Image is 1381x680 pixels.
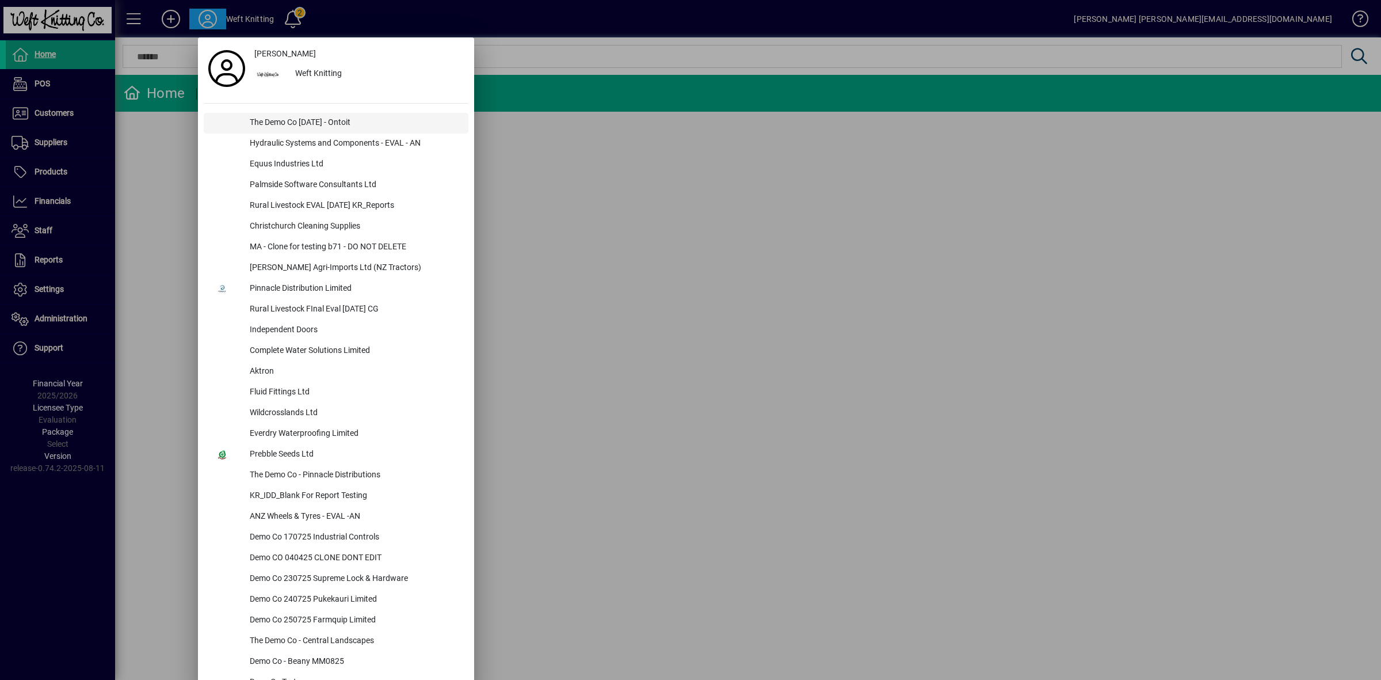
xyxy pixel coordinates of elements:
[241,548,468,569] div: Demo CO 040425 CLONE DONT EDIT
[241,320,468,341] div: Independent Doors
[204,569,468,590] button: Demo Co 230725 Supreme Lock & Hardware
[241,403,468,424] div: Wildcrosslands Ltd
[204,320,468,341] button: Independent Doors
[204,216,468,237] button: Christchurch Cleaning Supplies
[241,569,468,590] div: Demo Co 230725 Supreme Lock & Hardware
[241,279,468,299] div: Pinnacle Distribution Limited
[241,424,468,445] div: Everdry Waterproofing Limited
[241,196,468,216] div: Rural Livestock EVAL [DATE] KR_Reports
[241,134,468,154] div: Hydraulic Systems and Components - EVAL - AN
[204,465,468,486] button: The Demo Co - Pinnacle Distributions
[204,631,468,652] button: The Demo Co - Central Landscapes
[204,486,468,507] button: KR_IDD_Blank For Report Testing
[204,196,468,216] button: Rural Livestock EVAL [DATE] KR_Reports
[241,258,468,279] div: [PERSON_NAME] Agri-Imports Ltd (NZ Tractors)
[241,445,468,465] div: Prebble Seeds Ltd
[241,216,468,237] div: Christchurch Cleaning Supplies
[241,175,468,196] div: Palmside Software Consultants Ltd
[204,445,468,465] button: Prebble Seeds Ltd
[241,631,468,652] div: The Demo Co - Central Landscapes
[241,590,468,610] div: Demo Co 240725 Pukekauri Limited
[241,486,468,507] div: KR_IDD_Blank For Report Testing
[241,237,468,258] div: MA - Clone for testing b71 - DO NOT DELETE
[204,548,468,569] button: Demo CO 040425 CLONE DONT EDIT
[204,507,468,527] button: ANZ Wheels & Tyres - EVAL -AN
[241,362,468,382] div: Aktron
[204,362,468,382] button: Aktron
[204,527,468,548] button: Demo Co 170725 Industrial Controls
[250,64,468,85] button: Weft Knitting
[241,652,468,673] div: Demo Co - Beany MM0825
[204,424,468,445] button: Everdry Waterproofing Limited
[204,258,468,279] button: [PERSON_NAME] Agri-Imports Ltd (NZ Tractors)
[241,465,468,486] div: The Demo Co - Pinnacle Distributions
[241,341,468,362] div: Complete Water Solutions Limited
[286,64,468,85] div: Weft Knitting
[204,382,468,403] button: Fluid Fittings Ltd
[254,48,316,60] span: [PERSON_NAME]
[204,58,250,79] a: Profile
[241,527,468,548] div: Demo Co 170725 Industrial Controls
[241,154,468,175] div: Equus Industries Ltd
[204,652,468,673] button: Demo Co - Beany MM0825
[204,113,468,134] button: The Demo Co [DATE] - Ontoit
[204,175,468,196] button: Palmside Software Consultants Ltd
[241,507,468,527] div: ANZ Wheels & Tyres - EVAL -AN
[241,113,468,134] div: The Demo Co [DATE] - Ontoit
[241,382,468,403] div: Fluid Fittings Ltd
[204,590,468,610] button: Demo Co 240725 Pukekauri Limited
[204,134,468,154] button: Hydraulic Systems and Components - EVAL - AN
[204,237,468,258] button: MA - Clone for testing b71 - DO NOT DELETE
[204,279,468,299] button: Pinnacle Distribution Limited
[250,43,468,64] a: [PERSON_NAME]
[241,299,468,320] div: Rural Livestock FInal Eval [DATE] CG
[204,341,468,362] button: Complete Water Solutions Limited
[204,610,468,631] button: Demo Co 250725 Farmquip Limited
[204,299,468,320] button: Rural Livestock FInal Eval [DATE] CG
[204,154,468,175] button: Equus Industries Ltd
[241,610,468,631] div: Demo Co 250725 Farmquip Limited
[204,403,468,424] button: Wildcrosslands Ltd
